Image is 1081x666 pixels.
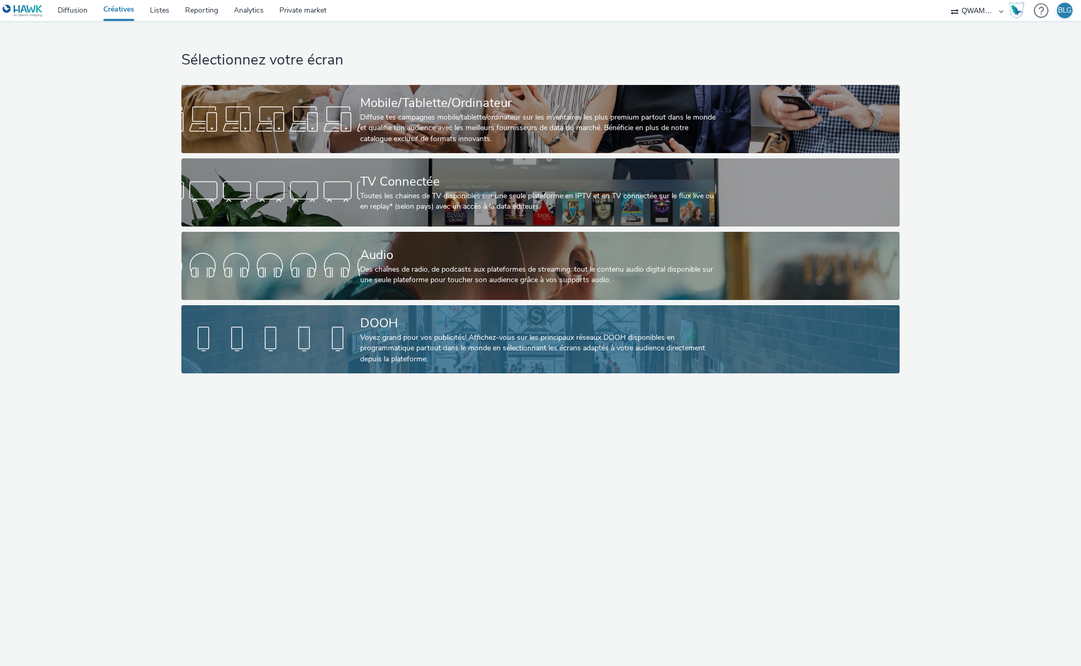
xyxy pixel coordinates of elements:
[181,158,900,227] a: TV ConnectéeToutes les chaines de TV disponibles sur une seule plateforme en IPTV et en TV connec...
[1009,2,1024,19] img: Hawk Academy
[3,4,43,17] img: undefined Logo
[360,191,717,212] div: Toutes les chaines de TV disponibles sur une seule plateforme en IPTV et en TV connectée sur le f...
[181,50,900,70] h1: Sélectionnez votre écran
[360,173,717,191] div: TV Connectée
[1058,3,1072,18] div: BLG
[360,94,717,112] div: Mobile/Tablette/Ordinateur
[1009,2,1029,19] a: Hawk Academy
[360,246,717,264] div: Audio
[360,332,717,364] div: Voyez grand pour vos publicités! Affichez-vous sur les principaux réseaux DOOH disponibles en pro...
[360,264,717,286] div: Des chaînes de radio, de podcasts aux plateformes de streaming: tout le contenu audio digital dis...
[181,305,900,373] a: DOOHVoyez grand pour vos publicités! Affichez-vous sur les principaux réseaux DOOH disponibles en...
[181,232,900,300] a: AudioDes chaînes de radio, de podcasts aux plateformes de streaming: tout le contenu audio digita...
[360,314,717,332] div: DOOH
[360,112,717,144] div: Diffuse tes campagnes mobile/tablette/ordinateur sur les inventaires les plus premium partout dan...
[181,85,900,153] a: Mobile/Tablette/OrdinateurDiffuse tes campagnes mobile/tablette/ordinateur sur les inventaires le...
